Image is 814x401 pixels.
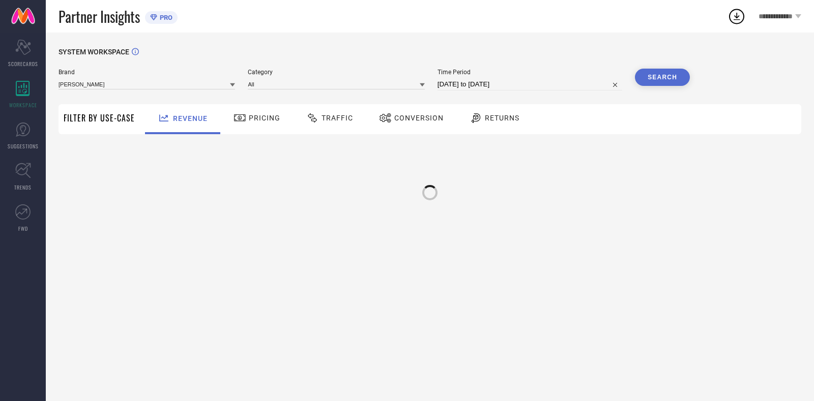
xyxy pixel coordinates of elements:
span: TRENDS [14,183,32,191]
span: FWD [18,225,28,232]
input: Select time period [438,78,622,90]
div: Open download list [728,7,746,25]
span: Time Period [438,69,622,76]
span: Filter By Use-Case [64,112,135,124]
span: SCORECARDS [8,60,38,68]
span: Pricing [249,114,280,122]
span: Returns [485,114,519,122]
span: Revenue [173,114,208,122]
span: Partner Insights [59,6,140,27]
span: Category [248,69,424,76]
span: SYSTEM WORKSPACE [59,48,129,56]
span: Conversion [394,114,444,122]
span: Traffic [322,114,353,122]
span: PRO [157,14,172,21]
button: Search [635,69,690,86]
span: SUGGESTIONS [8,142,39,150]
span: Brand [59,69,235,76]
span: WORKSPACE [9,101,37,109]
